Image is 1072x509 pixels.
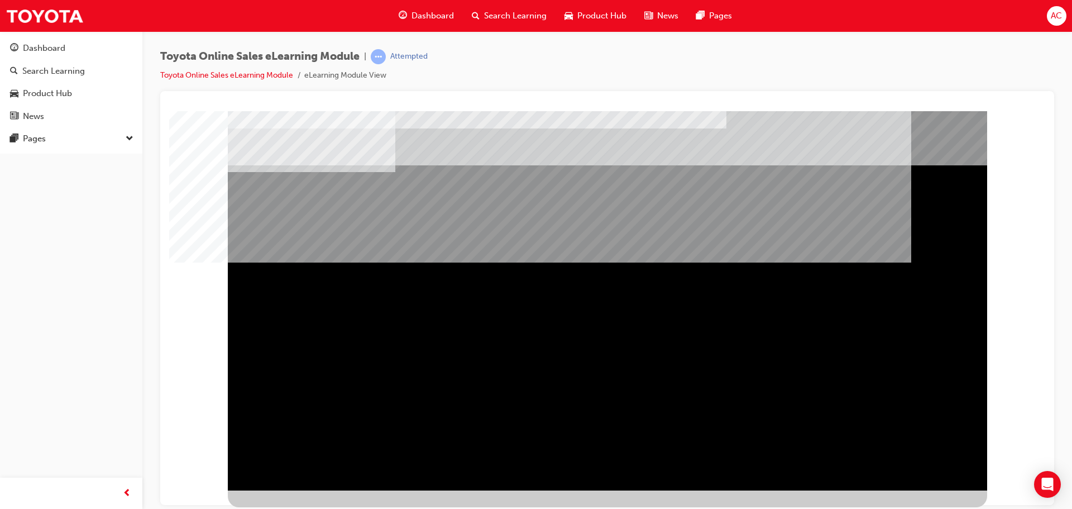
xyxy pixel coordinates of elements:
button: Pages [4,129,138,149]
div: Attempted [390,51,428,62]
span: Product Hub [577,9,626,22]
div: Product Hub [23,87,72,100]
span: AC [1051,9,1062,22]
a: car-iconProduct Hub [556,4,635,27]
span: pages-icon [696,9,705,23]
span: search-icon [10,66,18,77]
div: Pages [23,132,46,145]
div: Open Intercom Messenger [1034,471,1061,498]
span: | [364,50,366,63]
a: Search Learning [4,61,138,82]
a: Dashboard [4,38,138,59]
div: BACK Trigger this button to go to the previous slide [59,379,129,399]
span: pages-icon [10,134,18,144]
li: eLearning Module View [304,69,386,82]
a: search-iconSearch Learning [463,4,556,27]
span: prev-icon [123,487,131,501]
a: Toyota Online Sales eLearning Module [160,70,293,80]
span: guage-icon [10,44,18,54]
span: Search Learning [484,9,547,22]
span: search-icon [472,9,480,23]
span: Pages [709,9,732,22]
a: Product Hub [4,83,138,104]
img: Trak [6,3,84,28]
span: down-icon [126,132,133,146]
div: Search Learning [22,65,85,78]
span: car-icon [10,89,18,99]
span: guage-icon [399,9,407,23]
div: Dashboard [23,42,65,55]
span: News [657,9,678,22]
span: car-icon [564,9,573,23]
button: DashboardSearch LearningProduct HubNews [4,36,138,129]
span: Dashboard [411,9,454,22]
a: News [4,106,138,127]
span: Toyota Online Sales eLearning Module [160,50,360,63]
a: news-iconNews [635,4,687,27]
span: news-icon [644,9,653,23]
span: news-icon [10,112,18,122]
a: pages-iconPages [687,4,741,27]
span: learningRecordVerb_ATTEMPT-icon [371,49,386,64]
div: News [23,110,44,123]
button: AC [1047,6,1066,26]
a: guage-iconDashboard [390,4,463,27]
